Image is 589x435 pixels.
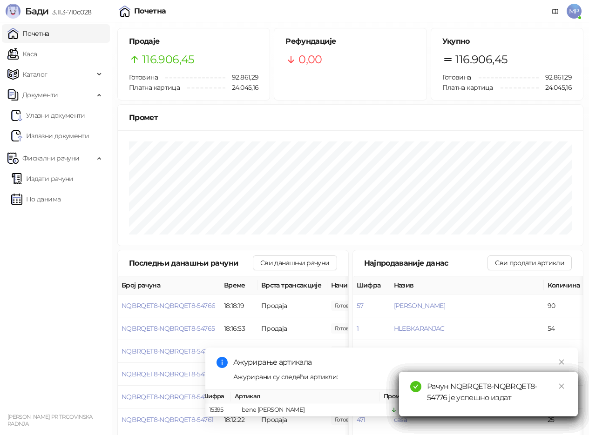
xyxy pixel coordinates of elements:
button: NQBRQET8-NQBRQET8-54763 [122,370,215,378]
span: 24.045,16 [225,82,258,93]
span: Готовина [442,73,471,81]
th: Количина [544,276,586,294]
button: HLEBKARANJAC [394,324,445,333]
td: 54 [544,317,586,340]
th: Шифра [353,276,390,294]
div: Промет [129,112,572,123]
small: [PERSON_NAME] PR TRGOVINSKA RADNJA [7,414,93,427]
button: 57 [357,301,364,310]
th: Шифра [198,390,231,403]
td: 15395 [205,403,238,417]
td: 18:18:19 [220,294,257,317]
span: 475,00 [331,301,363,311]
td: 18:14:20 [220,340,257,363]
button: NQBRQET8-NQBRQET8-54765 [122,324,215,333]
div: Ажурирање артикала [233,357,567,368]
td: 18:16:53 [220,317,257,340]
a: По данима [11,190,61,208]
button: NQBRQET8-NQBRQET8-54764 [122,347,215,355]
th: Начини плаћања [327,276,420,294]
th: Артикал [231,390,380,403]
div: Ажурирани су следећи артикли: [233,372,567,382]
span: MP [567,4,582,19]
h5: Рефундације [285,36,415,47]
td: Продаја [257,317,327,340]
span: 92.861,29 [539,72,572,82]
span: check-circle [410,381,421,392]
span: 92.861,29 [225,72,258,82]
a: Ulazni dokumentiУлазни документи [11,106,85,125]
button: 8 [357,347,360,355]
img: Logo [6,4,20,19]
th: Назив [390,276,544,294]
td: Продаја [257,294,327,317]
span: close [558,383,565,389]
h5: Укупно [442,36,572,47]
button: BELO PECIVO [394,347,437,355]
span: Платна картица [442,83,493,92]
th: Врста трансакције [257,276,327,294]
button: Сви продати артикли [487,255,572,270]
span: 3.11.3-710c028 [48,8,91,16]
button: NQBRQET8-NQBRQET8-54761 [122,415,213,424]
td: Продаја [257,340,327,363]
div: Последњи данашњи рачуни [129,257,253,269]
th: Број рачуна [118,276,220,294]
th: Време [220,276,257,294]
div: Рачун NQBRQET8-NQBRQET8-54776 је успешно издат [427,381,567,403]
td: 50 [544,340,586,363]
span: 116.906,45 [455,51,508,68]
span: 116.906,45 [142,51,195,68]
button: [PERSON_NAME] [394,301,446,310]
span: Платна картица [129,83,180,92]
span: Документи [22,86,58,104]
span: info-circle [217,357,228,368]
span: 0,00 [298,51,322,68]
div: Почетна [134,7,166,15]
button: Сви данашњи рачуни [253,255,337,270]
span: 24.045,16 [539,82,572,93]
a: Излазни документи [11,127,89,145]
td: bene [PERSON_NAME] [238,403,387,417]
button: NQBRQET8-NQBRQET8-54766 [122,301,215,310]
a: Close [556,357,567,367]
button: 1 [357,324,359,333]
span: 1.129,70 [331,346,363,356]
td: 90 [544,294,586,317]
span: Готовина [129,73,158,81]
span: Фискални рачуни [22,149,79,167]
a: Почетна [7,24,49,43]
button: NQBRQET8-NQBRQET8-54762 [122,393,215,401]
h5: Продаје [129,36,258,47]
a: Каса [7,45,37,63]
span: Бади [25,6,48,17]
th: Промена [380,390,450,403]
a: Издати рачуни [11,169,74,188]
span: Каталог [22,65,47,84]
a: Close [556,381,567,391]
div: Најпродаваније данас [364,257,488,269]
span: 365,00 [331,323,363,334]
span: close [558,359,565,365]
a: Документација [548,4,563,19]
